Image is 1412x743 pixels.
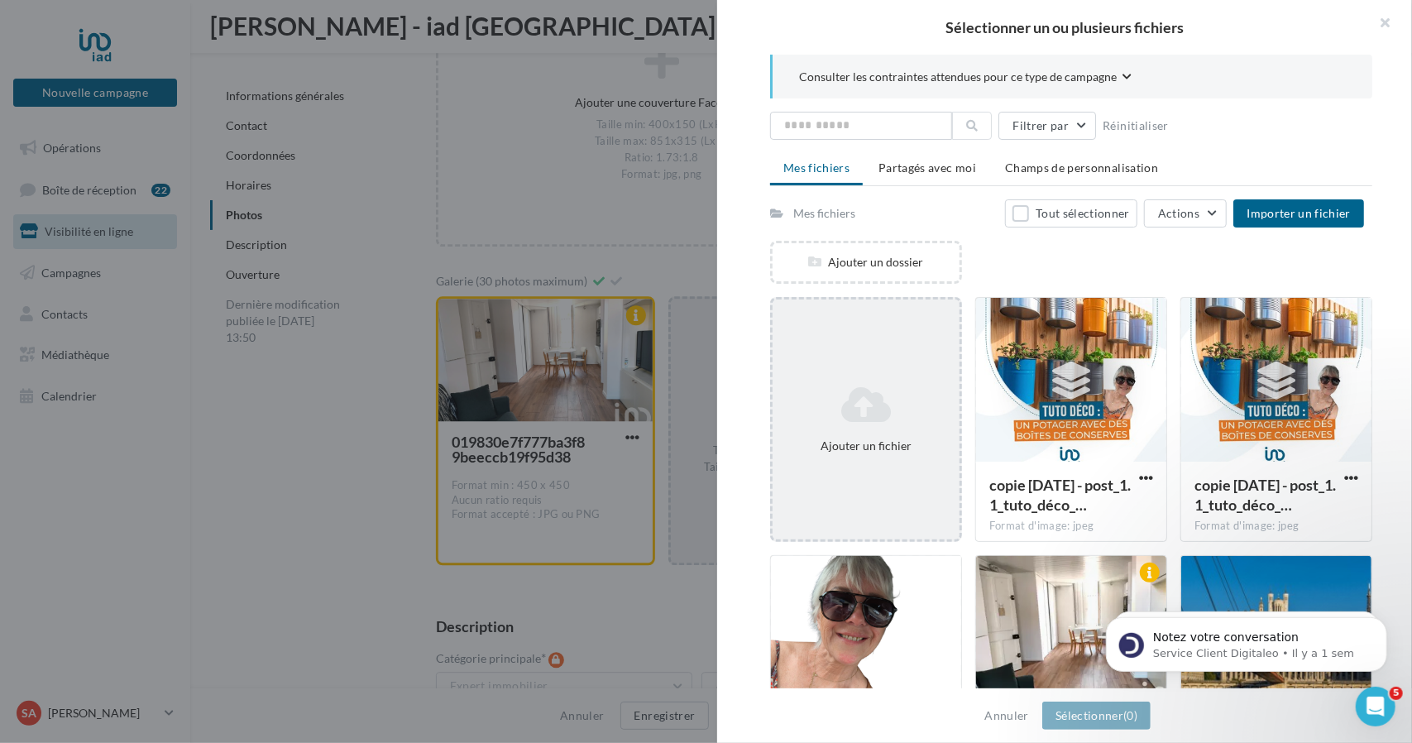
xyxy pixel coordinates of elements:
[799,69,1117,85] span: Consulter les contraintes attendues pour ce type de campagne
[989,519,1153,534] div: Format d'image: jpeg
[878,161,976,175] span: Partagés avec moi
[1005,161,1158,175] span: Champs de personnalisation
[1096,116,1175,136] button: Réinitialiser
[773,254,960,271] div: Ajouter un dossier
[783,161,850,175] span: Mes fichiers
[1194,476,1336,514] span: copie 04-08-2025 - post_1.1_tuto_déco_potager_p1
[1233,199,1364,228] button: Importer un fichier
[998,112,1096,140] button: Filtrer par
[989,476,1131,514] span: copie 04-08-2025 - post_1.1_tuto_déco_potager_p1
[1042,702,1151,730] button: Sélectionner(0)
[1005,199,1137,228] button: Tout sélectionner
[779,438,953,454] div: Ajouter un fichier
[1194,519,1358,534] div: Format d'image: jpeg
[1144,199,1227,228] button: Actions
[1390,687,1403,700] span: 5
[1247,206,1351,220] span: Importer un fichier
[793,205,855,222] div: Mes fichiers
[1356,687,1395,726] iframe: Intercom live chat
[979,706,1036,726] button: Annuler
[1158,206,1199,220] span: Actions
[1123,708,1137,722] span: (0)
[1081,582,1412,698] iframe: Intercom notifications message
[744,20,1386,35] h2: Sélectionner un ou plusieurs fichiers
[799,68,1132,89] button: Consulter les contraintes attendues pour ce type de campagne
